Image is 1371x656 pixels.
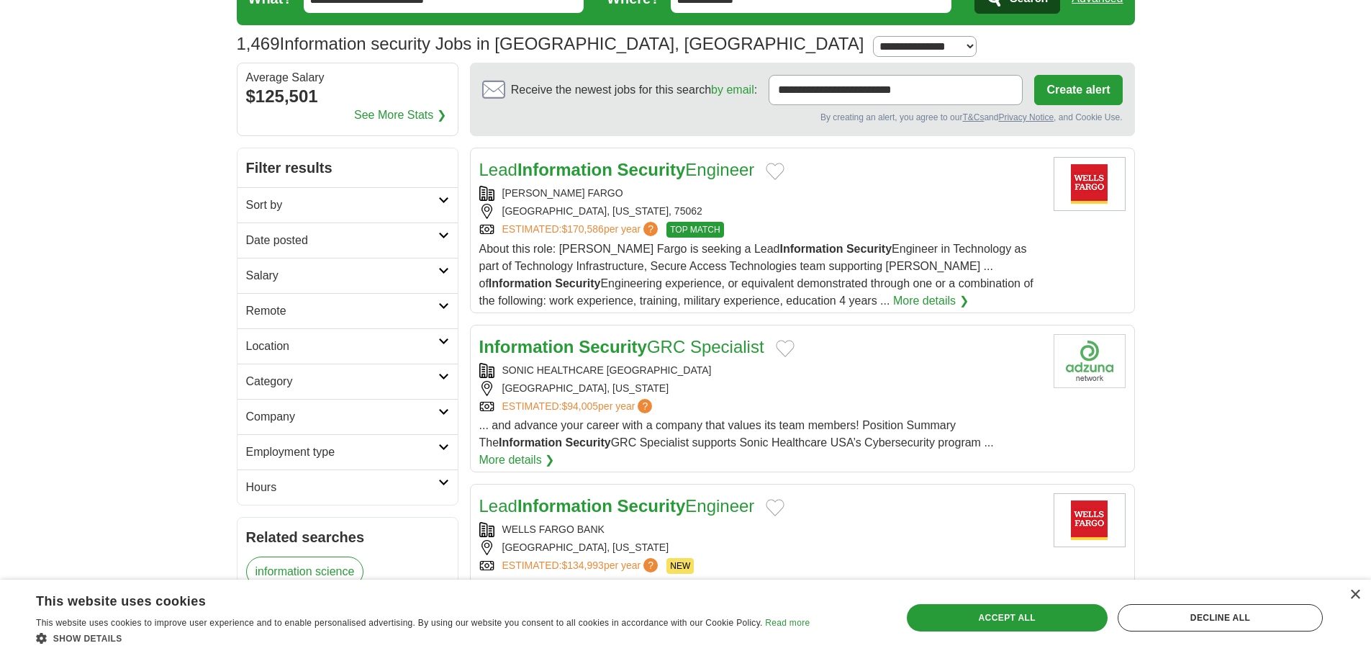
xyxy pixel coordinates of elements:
[907,604,1108,632] div: Accept all
[246,373,438,390] h2: Category
[643,558,658,572] span: ?
[246,557,364,587] a: information science
[1034,75,1122,105] button: Create alert
[511,81,757,99] span: Receive the newest jobs for this search :
[237,434,458,469] a: Employment type
[561,223,603,235] span: $170,586
[617,496,686,516] strong: Security
[566,436,611,449] strong: Security
[237,328,458,364] a: Location
[479,381,1042,396] div: [GEOGRAPHIC_DATA], [US_STATE]
[237,293,458,328] a: Remote
[237,223,458,258] a: Date posted
[666,222,723,238] span: TOP MATCH
[643,222,658,236] span: ?
[617,160,686,179] strong: Security
[479,363,1042,378] div: SONIC HEALTHCARE [GEOGRAPHIC_DATA]
[846,243,892,255] strong: Security
[561,560,603,571] span: $134,993
[502,558,661,574] a: ESTIMATED:$134,993per year?
[1349,590,1360,601] div: Close
[482,111,1123,124] div: By creating an alert, you agree to our and , and Cookie Use.
[479,540,1042,555] div: [GEOGRAPHIC_DATA], [US_STATE]
[555,277,600,289] strong: Security
[517,160,612,179] strong: Information
[499,436,562,449] strong: Information
[893,292,969,310] a: More details ❯
[502,524,605,535] a: WELLS FARGO BANK
[246,526,449,548] h2: Related searches
[237,469,458,505] a: Hours
[638,399,652,413] span: ?
[246,479,438,496] h2: Hours
[766,499,784,516] button: Add to favorite jobs
[517,496,612,516] strong: Information
[766,163,784,180] button: Add to favorite jobs
[237,364,458,399] a: Category
[246,408,438,426] h2: Company
[479,337,764,356] a: Information SecurityGRC Specialist
[779,243,843,255] strong: Information
[1118,604,1323,632] div: Decline all
[36,588,774,610] div: This website uses cookies
[36,618,763,628] span: This website uses cookies to improve user experience and to enable personalised advertising. By u...
[479,160,755,179] a: LeadInformation SecurityEngineer
[246,444,438,461] h2: Employment type
[998,112,1054,122] a: Privacy Notice
[237,399,458,434] a: Company
[479,451,555,469] a: More details ❯
[479,496,755,516] a: LeadInformation SecurityEngineer
[489,277,552,289] strong: Information
[246,302,438,320] h2: Remote
[246,267,438,284] h2: Salary
[246,84,449,109] div: $125,501
[502,187,623,199] a: [PERSON_NAME] FARGO
[246,338,438,355] h2: Location
[237,31,280,57] span: 1,469
[36,631,810,645] div: Show details
[479,204,1042,219] div: [GEOGRAPHIC_DATA], [US_STATE], 75062
[765,618,810,628] a: Read more, opens a new window
[246,197,438,214] h2: Sort by
[53,634,122,644] span: Show details
[962,112,984,122] a: T&Cs
[579,337,647,356] strong: Security
[479,337,574,356] strong: Information
[237,148,458,187] h2: Filter results
[502,222,661,238] a: ESTIMATED:$170,586per year?
[502,399,656,414] a: ESTIMATED:$94,005per year?
[246,232,438,249] h2: Date posted
[479,243,1033,307] span: About this role: [PERSON_NAME] Fargo is seeking a Lead Engineer in Technology as part of Technolo...
[354,107,446,124] a: See More Stats ❯
[776,340,795,357] button: Add to favorite jobs
[237,34,864,53] h1: Information security Jobs in [GEOGRAPHIC_DATA], [GEOGRAPHIC_DATA]
[246,72,449,84] div: Average Salary
[1054,334,1126,388] img: Company logo
[479,419,994,449] span: ... and advance your career with a company that values its team members! Position Summary The GRC...
[1054,157,1126,211] img: Wells Fargo logo
[561,400,598,412] span: $94,005
[711,84,754,96] a: by email
[237,187,458,223] a: Sort by
[666,558,694,574] span: NEW
[1054,493,1126,547] img: Wells Fargo logo
[237,258,458,293] a: Salary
